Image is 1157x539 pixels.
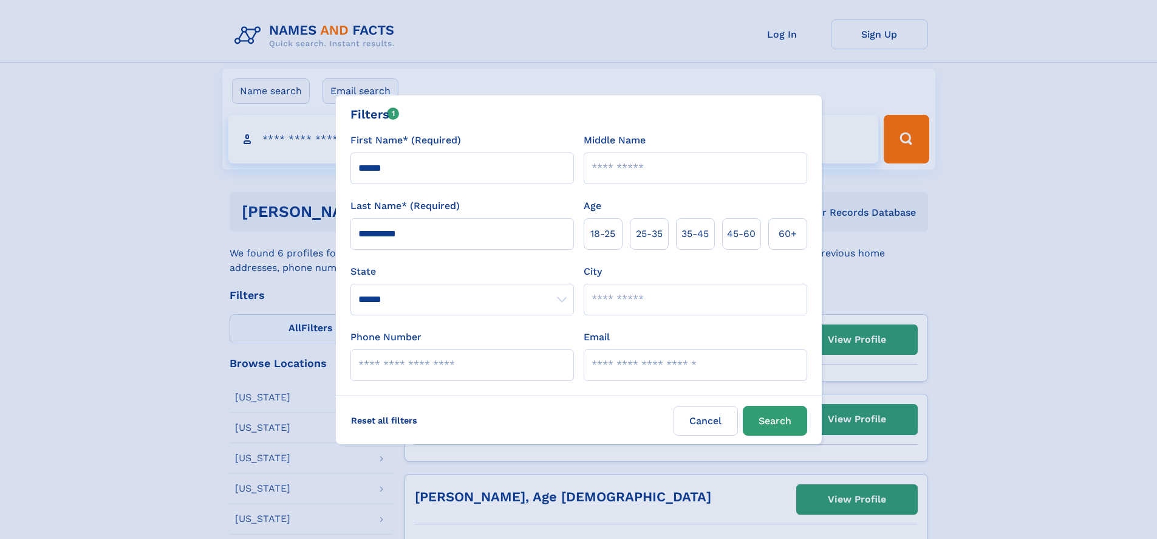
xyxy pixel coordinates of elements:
[350,199,460,213] label: Last Name* (Required)
[590,227,615,241] span: 18‑25
[350,133,461,148] label: First Name* (Required)
[343,406,425,435] label: Reset all filters
[584,133,646,148] label: Middle Name
[584,330,610,345] label: Email
[636,227,663,241] span: 25‑35
[350,264,574,279] label: State
[584,199,601,213] label: Age
[727,227,756,241] span: 45‑60
[350,105,400,123] div: Filters
[779,227,797,241] span: 60+
[674,406,738,436] label: Cancel
[743,406,807,436] button: Search
[681,227,709,241] span: 35‑45
[350,330,422,345] label: Phone Number
[584,264,602,279] label: City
